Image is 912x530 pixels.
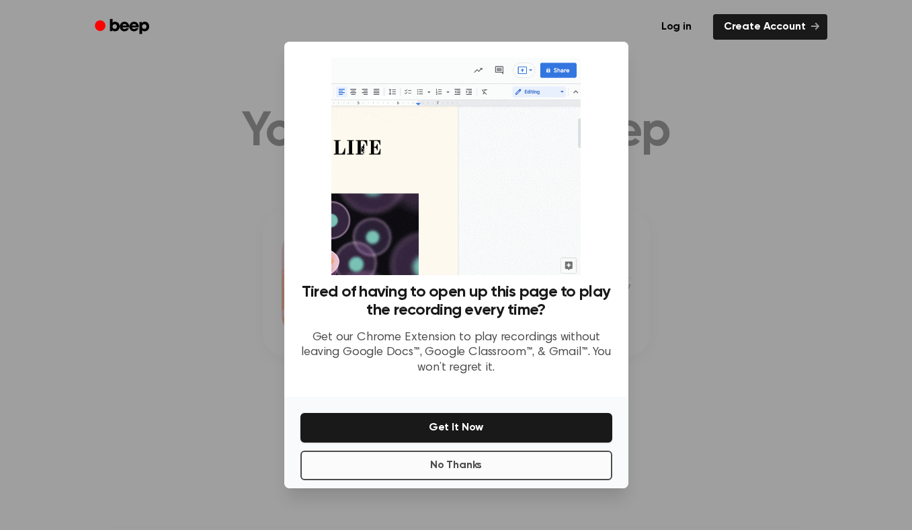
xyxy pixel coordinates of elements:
h3: Tired of having to open up this page to play the recording every time? [300,283,612,319]
button: No Thanks [300,451,612,480]
img: Beep extension in action [331,58,581,275]
a: Create Account [713,14,827,40]
a: Beep [85,14,161,40]
a: Log in [648,11,705,42]
p: Get our Chrome Extension to play recordings without leaving Google Docs™, Google Classroom™, & Gm... [300,330,612,376]
button: Get It Now [300,413,612,443]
